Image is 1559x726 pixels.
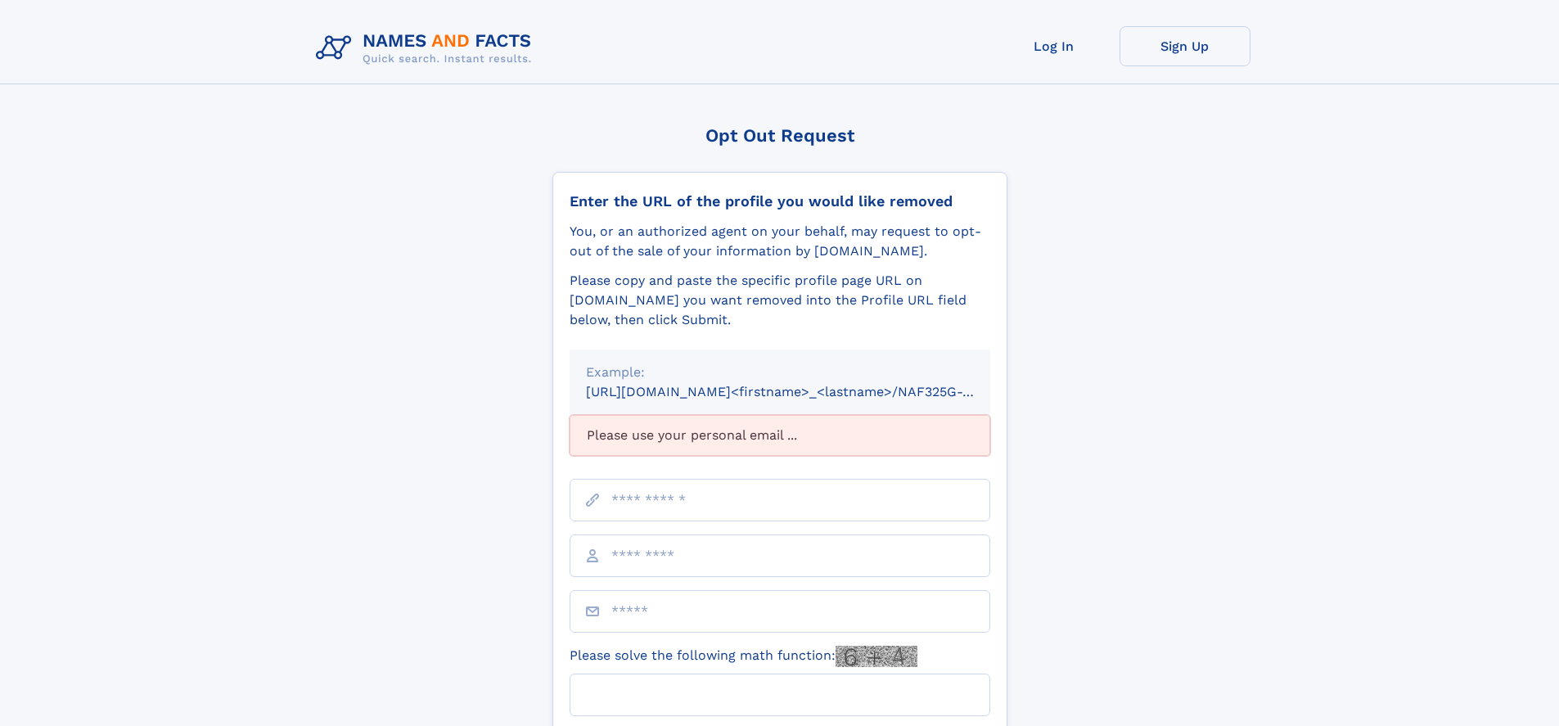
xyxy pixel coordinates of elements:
img: Logo Names and Facts [309,26,545,70]
small: [URL][DOMAIN_NAME]<firstname>_<lastname>/NAF325G-xxxxxxxx [586,384,1021,399]
a: Log In [989,26,1120,66]
div: Opt Out Request [552,125,1007,146]
div: You, or an authorized agent on your behalf, may request to opt-out of the sale of your informatio... [570,222,990,261]
a: Sign Up [1120,26,1250,66]
label: Please solve the following math function: [570,646,917,667]
div: Example: [586,363,974,382]
div: Please copy and paste the specific profile page URL on [DOMAIN_NAME] you want removed into the Pr... [570,271,990,330]
div: Please use your personal email ... [570,415,990,456]
div: Enter the URL of the profile you would like removed [570,192,990,210]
